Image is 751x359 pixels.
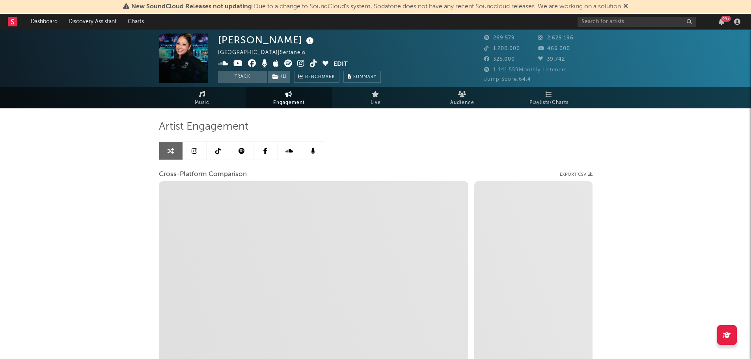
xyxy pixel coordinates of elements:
button: Track [218,71,267,83]
span: 269.579 [484,35,515,41]
span: Jump Score: 64.4 [484,77,531,82]
a: Audience [419,87,506,108]
span: 325.000 [484,57,515,62]
span: Playlists/Charts [529,98,568,108]
span: Summary [353,75,376,79]
span: Live [371,98,381,108]
span: 39.742 [538,57,565,62]
button: Edit [334,60,348,69]
span: Cross-Platform Comparison [159,170,247,179]
span: 1.441.559 Monthly Listeners [484,67,567,73]
span: 1.200.000 [484,46,520,51]
span: Dismiss [623,4,628,10]
a: Charts [122,14,149,30]
button: 99+ [719,19,724,25]
a: Benchmark [294,71,339,83]
span: Artist Engagement [159,122,248,132]
div: [GEOGRAPHIC_DATA] | Sertanejo [218,48,315,58]
a: Engagement [246,87,332,108]
div: 99 + [721,16,731,22]
span: Engagement [273,98,305,108]
span: 2.629.196 [538,35,574,41]
span: Music [195,98,209,108]
a: Discovery Assistant [63,14,122,30]
button: Export CSV [560,172,593,177]
div: [PERSON_NAME] [218,33,316,47]
span: Benchmark [305,73,335,82]
a: Dashboard [25,14,63,30]
a: Music [159,87,246,108]
button: Summary [343,71,381,83]
a: Playlists/Charts [506,87,593,108]
span: Audience [450,98,474,108]
span: New SoundCloud Releases not updating [131,4,252,10]
span: 466.000 [538,46,570,51]
span: ( 1 ) [267,71,291,83]
button: (1) [268,71,290,83]
span: : Due to a change to SoundCloud's system, Sodatone does not have any recent Soundcloud releases. ... [131,4,621,10]
a: Live [332,87,419,108]
input: Search for artists [578,17,696,27]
